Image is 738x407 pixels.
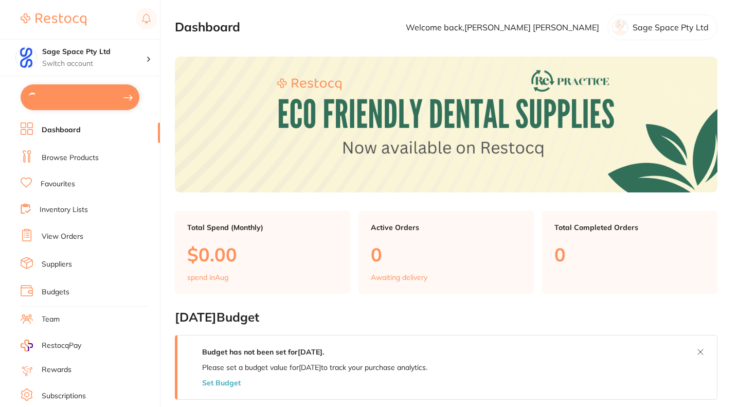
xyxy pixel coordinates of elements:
a: Restocq Logo [21,8,86,31]
a: Budgets [42,287,69,297]
a: Active Orders0Awaiting delivery [358,211,534,294]
h2: Dashboard [175,20,240,34]
h2: [DATE] Budget [175,310,717,325]
img: Dashboard [175,57,717,192]
a: Suppliers [42,259,72,270]
img: RestocqPay [21,340,33,351]
a: Browse Products [42,153,99,163]
p: Total Spend (Monthly) [187,223,338,232]
h4: Sage Space Pty Ltd [42,47,146,57]
a: Subscriptions [42,391,86,401]
p: Total Completed Orders [554,223,705,232]
a: Total Spend (Monthly)$0.00spend inAug [175,211,350,294]
p: Awaiting delivery [371,273,427,281]
button: Set Budget [202,379,241,387]
a: Inventory Lists [40,205,88,215]
p: Welcome back, [PERSON_NAME] [PERSON_NAME] [406,23,599,32]
p: 0 [554,244,705,265]
p: Sage Space Pty Ltd [633,23,709,32]
a: Total Completed Orders0 [542,211,717,294]
img: Restocq Logo [21,13,86,26]
p: Active Orders [371,223,521,232]
a: Rewards [42,365,71,375]
p: spend in Aug [187,273,228,281]
a: View Orders [42,232,83,242]
p: Switch account [42,59,146,69]
a: Team [42,314,60,325]
img: Sage Space Pty Ltd [16,47,37,68]
p: 0 [371,244,521,265]
a: Favourites [41,179,75,189]
p: $0.00 [187,244,338,265]
strong: Budget has not been set for [DATE] . [202,347,324,357]
a: Dashboard [42,125,81,135]
a: RestocqPay [21,340,81,351]
p: Please set a budget value for [DATE] to track your purchase analytics. [202,363,427,371]
span: RestocqPay [42,341,81,351]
